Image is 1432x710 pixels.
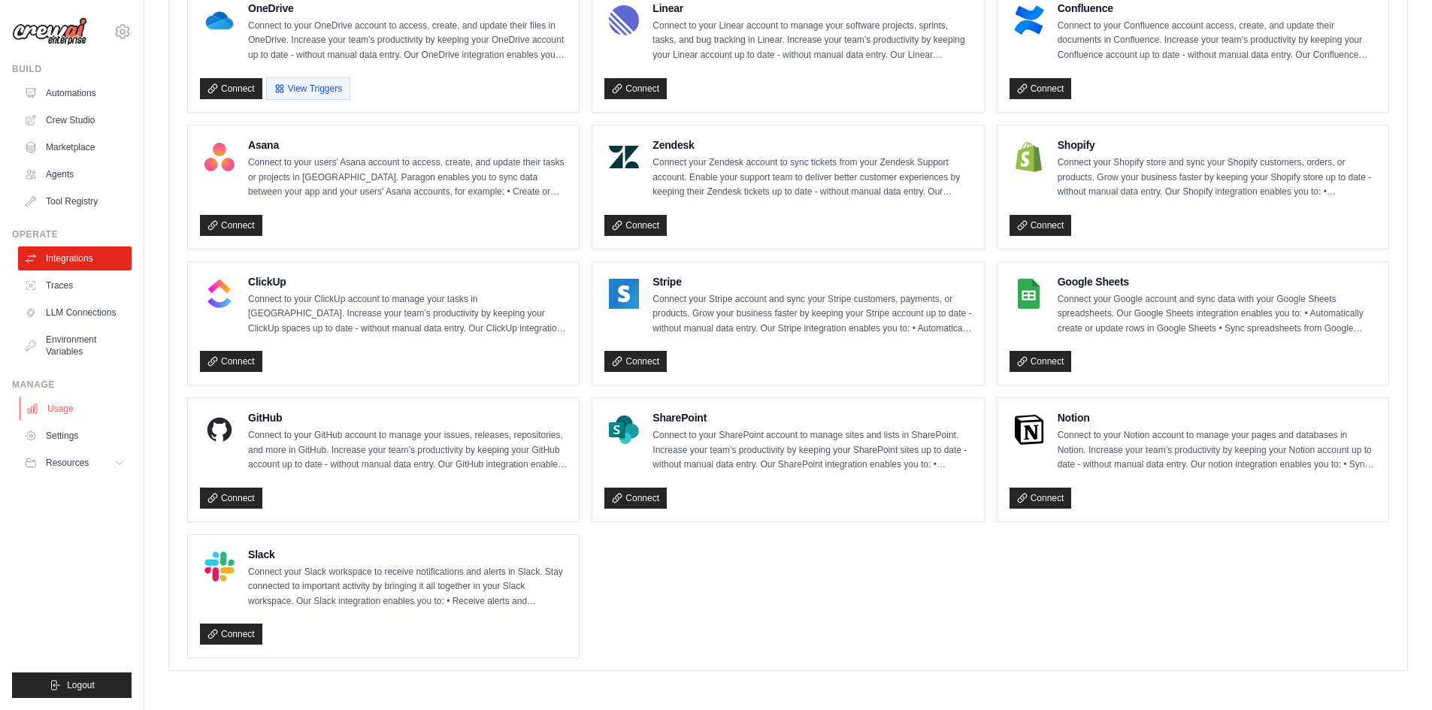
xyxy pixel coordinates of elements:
[652,410,971,425] h4: SharePoint
[604,488,667,509] a: Connect
[204,142,235,172] img: Asana Logo
[18,162,132,186] a: Agents
[1010,215,1072,236] a: Connect
[12,17,87,46] img: Logo
[18,451,132,475] button: Resources
[200,215,262,236] a: Connect
[248,274,567,289] h4: ClickUp
[248,428,567,473] p: Connect to your GitHub account to manage your issues, releases, repositories, and more in GitHub....
[1058,274,1376,289] h4: Google Sheets
[18,328,132,364] a: Environment Variables
[604,78,667,99] a: Connect
[248,410,567,425] h4: GitHub
[652,1,971,16] h4: Linear
[248,1,567,16] h4: OneDrive
[204,279,235,309] img: ClickUp Logo
[200,624,262,645] a: Connect
[609,415,639,445] img: SharePoint Logo
[1058,156,1376,200] p: Connect your Shopify store and sync your Shopify customers, orders, or products. Grow your busine...
[604,215,667,236] a: Connect
[652,428,971,473] p: Connect to your SharePoint account to manage sites and lists in SharePoint. Increase your team’s ...
[609,142,639,172] img: Zendesk Logo
[18,135,132,159] a: Marketplace
[1058,428,1376,473] p: Connect to your Notion account to manage your pages and databases in Notion. Increase your team’s...
[248,565,567,609] p: Connect your Slack workspace to receive notifications and alerts in Slack. Stay connected to impo...
[1014,142,1044,172] img: Shopify Logo
[46,457,89,469] span: Resources
[652,292,971,337] p: Connect your Stripe account and sync your Stripe customers, payments, or products. Grow your busi...
[1058,19,1376,63] p: Connect to your Confluence account access, create, and update their documents in Confluence. Incr...
[609,5,639,35] img: Linear Logo
[18,273,132,298] a: Traces
[204,415,235,445] img: GitHub Logo
[18,108,132,132] a: Crew Studio
[248,156,567,200] p: Connect to your users’ Asana account to access, create, and update their tasks or projects in [GE...
[1058,292,1376,337] p: Connect your Google account and sync data with your Google Sheets spreadsheets. Our Google Sheets...
[200,351,262,372] a: Connect
[204,551,235,582] img: Slack Logo
[1010,78,1072,99] a: Connect
[18,189,132,213] a: Tool Registry
[12,672,132,698] button: Logout
[200,488,262,509] a: Connect
[1014,279,1044,309] img: Google Sheets Logo
[18,81,132,105] a: Automations
[20,397,133,421] a: Usage
[1014,5,1044,35] img: Confluence Logo
[652,137,971,153] h4: Zendesk
[1058,137,1376,153] h4: Shopify
[248,547,567,562] h4: Slack
[1010,351,1072,372] a: Connect
[248,137,567,153] h4: Asana
[200,78,262,99] a: Connect
[1010,488,1072,509] a: Connect
[652,156,971,200] p: Connect your Zendesk account to sync tickets from your Zendesk Support account. Enable your suppo...
[652,19,971,63] p: Connect to your Linear account to manage your software projects, sprints, tasks, and bug tracking...
[18,424,132,448] a: Settings
[248,292,567,337] p: Connect to your ClickUp account to manage your tasks in [GEOGRAPHIC_DATA]. Increase your team’s p...
[652,274,971,289] h4: Stripe
[18,246,132,270] a: Integrations
[609,279,639,309] img: Stripe Logo
[266,77,350,100] button: View Triggers
[67,679,95,691] span: Logout
[12,228,132,240] div: Operate
[1058,1,1376,16] h4: Confluence
[12,63,132,75] div: Build
[248,19,567,63] p: Connect to your OneDrive account to access, create, and update their files in OneDrive. Increase ...
[1058,410,1376,425] h4: Notion
[204,5,235,35] img: OneDrive Logo
[604,351,667,372] a: Connect
[12,379,132,391] div: Manage
[18,301,132,325] a: LLM Connections
[1014,415,1044,445] img: Notion Logo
